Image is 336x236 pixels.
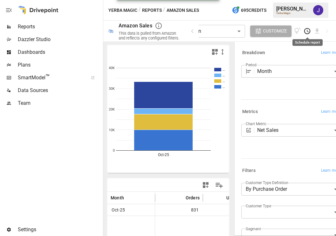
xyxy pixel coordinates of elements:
[242,49,265,56] h6: Breakdown
[309,1,327,19] button: Jaithra Koritala
[18,74,84,82] span: SmartModel
[246,203,271,209] label: Customer Type
[223,79,225,83] text: …
[246,62,257,68] label: Period
[125,193,134,202] button: Sort
[292,39,323,46] div: Schedule report
[276,12,309,15] div: Yerba Magic
[119,23,152,29] div: Amazon Sales
[109,128,115,132] text: 10K
[158,204,200,216] span: 831
[304,27,311,35] button: Schedule report
[246,180,288,185] label: Customer Type Definition
[18,48,102,56] span: Dashboards
[212,178,226,192] button: Manage Columns
[113,148,115,153] text: 0
[226,195,247,201] span: Units Sold
[176,193,185,202] button: Sort
[206,204,247,216] span: 870
[223,68,225,72] text: …
[313,5,323,15] img: Jaithra Koritala
[108,28,113,34] div: 🛍
[242,167,256,174] h6: Filters
[229,4,269,16] button: 695Credits
[242,108,258,115] h6: Metrics
[45,73,50,81] span: ™
[313,27,321,35] button: Download report
[18,23,102,31] span: Reports
[109,107,115,111] text: 20K
[109,87,115,91] text: 30K
[223,73,225,77] text: …
[263,27,287,35] span: Customize
[18,99,102,107] span: Team
[186,195,200,201] span: Orders
[18,87,102,94] span: Data Sources
[241,6,266,14] span: 695 Credits
[158,153,169,157] text: Oct-25
[111,204,152,216] span: Oct-25
[223,85,225,89] text: …
[276,6,309,12] div: [PERSON_NAME]
[109,66,115,70] text: 40K
[108,6,137,14] button: Yerba Magic
[111,195,124,201] span: Month
[162,25,245,38] div: No Comparison
[107,58,229,173] svg: A chart.
[246,226,261,232] label: Segment
[217,193,226,202] button: Sort
[119,31,181,40] div: This data is pulled from Amazon and reflects any configured filters.
[294,25,301,37] button: View documentation
[246,121,266,126] label: Chart Metric
[250,25,291,37] button: Customize
[18,36,102,43] span: Dazzler Studio
[18,61,102,69] span: Plans
[18,226,102,233] span: Settings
